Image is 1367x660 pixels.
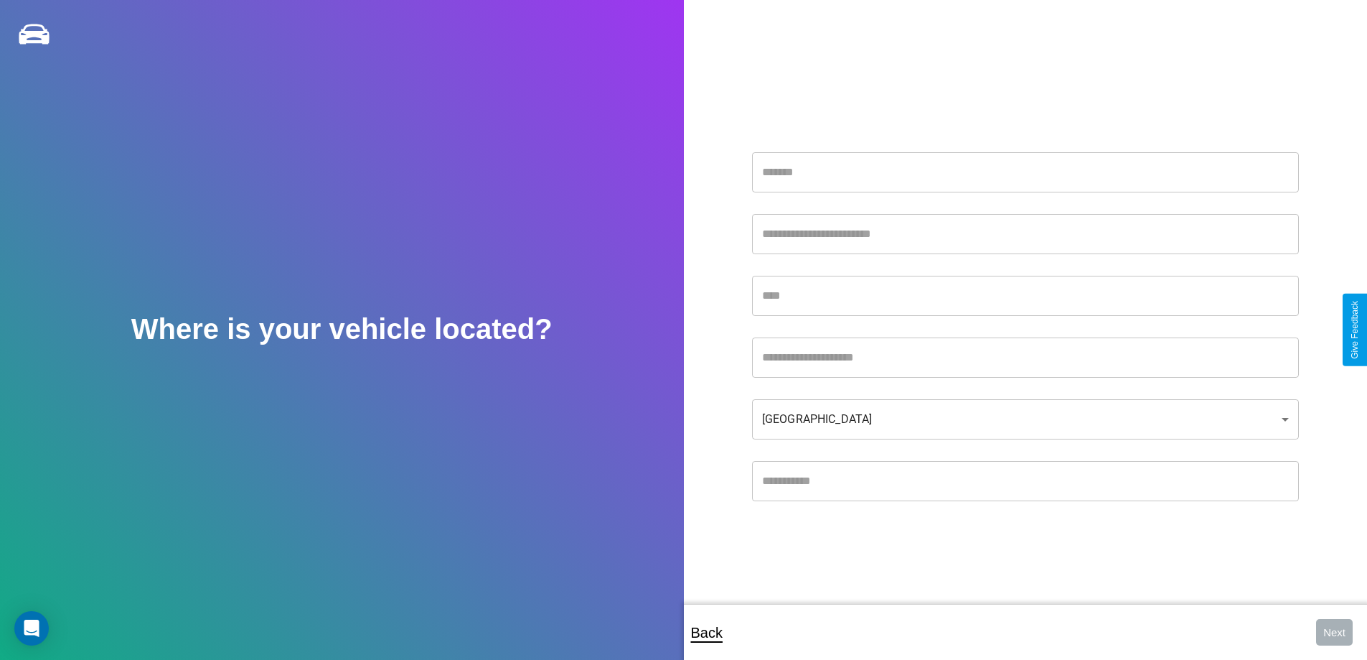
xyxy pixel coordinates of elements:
[1316,619,1353,646] button: Next
[752,399,1299,440] div: [GEOGRAPHIC_DATA]
[14,611,49,646] div: Open Intercom Messenger
[131,313,553,345] h2: Where is your vehicle located?
[691,620,723,646] p: Back
[1350,301,1360,359] div: Give Feedback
